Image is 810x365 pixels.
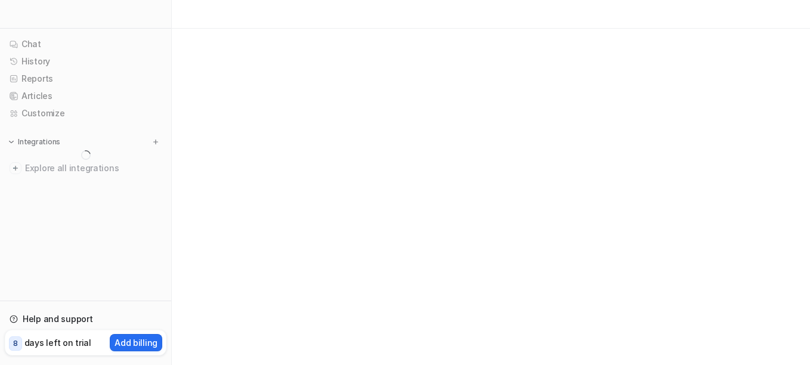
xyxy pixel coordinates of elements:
img: expand menu [7,138,16,146]
img: explore all integrations [10,162,21,174]
a: History [5,53,166,70]
p: Integrations [18,137,60,147]
button: Add billing [110,334,162,351]
img: menu_add.svg [152,138,160,146]
a: Customize [5,105,166,122]
p: days left on trial [24,336,91,349]
p: Add billing [115,336,157,349]
p: 8 [13,338,18,349]
a: Chat [5,36,166,52]
button: Integrations [5,136,64,148]
a: Explore all integrations [5,160,166,177]
a: Reports [5,70,166,87]
a: Help and support [5,311,166,327]
a: Articles [5,88,166,104]
span: Explore all integrations [25,159,162,178]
